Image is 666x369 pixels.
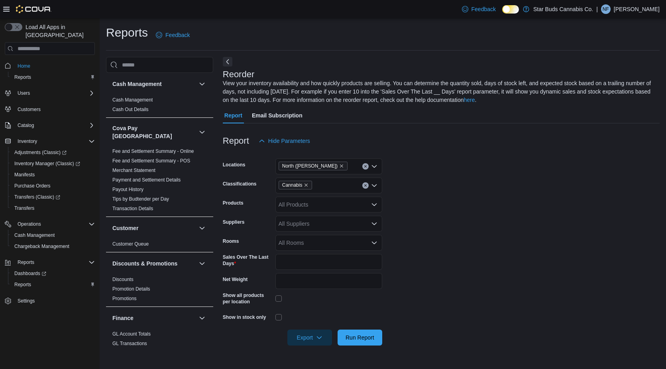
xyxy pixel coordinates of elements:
a: Chargeback Management [11,242,73,251]
nav: Complex example [5,57,95,327]
span: Chargeback Management [14,243,69,250]
span: Reports [14,281,31,288]
span: Reports [18,259,34,266]
button: Inventory [14,137,40,146]
a: Customer Queue [112,241,149,247]
a: Feedback [459,1,499,17]
p: | [596,4,598,14]
a: GL Transactions [112,341,147,346]
label: Classifications [223,181,257,187]
span: Transfers (Classic) [14,194,60,200]
a: Manifests [11,170,38,180]
button: Export [287,330,332,346]
a: Reports [11,72,34,82]
h3: Report [223,136,249,146]
a: Cash Management [11,230,58,240]
label: Show in stock only [223,314,266,320]
span: Users [14,88,95,98]
h3: Customer [112,224,138,232]
span: GL Account Totals [112,331,151,337]
button: Settings [2,295,98,307]
span: Payout History [112,186,143,193]
a: Dashboards [8,268,98,279]
div: Cova Pay [GEOGRAPHIC_DATA] [106,146,213,217]
span: Cash Management [112,97,153,103]
a: Transfers (Classic) [8,191,98,203]
span: Cash Management [14,232,55,238]
a: Adjustments (Classic) [11,148,70,157]
button: Cash Management [112,80,196,88]
span: Purchase Orders [14,183,51,189]
span: Home [14,61,95,70]
label: Suppliers [223,219,245,225]
span: Manifests [14,172,35,178]
span: Dashboards [14,270,46,277]
a: Discounts [112,277,134,282]
button: Hide Parameters [255,133,313,149]
span: Feedback [165,31,190,39]
span: Settings [18,298,35,304]
button: Users [14,88,33,98]
span: Adjustments (Classic) [11,148,95,157]
span: Payment and Settlement Details [112,177,181,183]
button: Reports [8,279,98,290]
button: Cash Management [197,79,207,89]
span: Reports [11,280,95,289]
a: Adjustments (Classic) [8,147,98,158]
span: Transfers [14,205,34,211]
button: Customers [2,103,98,115]
button: Chargeback Management [8,241,98,252]
div: Customer [106,239,213,252]
span: Feedback [472,5,496,13]
button: Catalog [14,121,37,130]
p: [PERSON_NAME] [614,4,660,14]
span: Promotions [112,295,137,302]
button: Users [2,88,98,99]
a: Purchase Orders [11,181,54,191]
button: Open list of options [371,182,377,189]
span: Operations [18,221,41,227]
div: Cash Management [106,95,213,117]
span: Transaction Details [112,205,153,212]
button: Customer [112,224,196,232]
span: Cash Management [11,230,95,240]
button: Discounts & Promotions [197,259,207,268]
span: Discounts [112,276,134,283]
span: Purchase Orders [11,181,95,191]
button: Operations [2,219,98,230]
span: Inventory Manager (Classic) [11,159,95,168]
a: Merchant Statement [112,168,155,173]
div: Noah Folino [601,4,611,14]
span: NF [603,4,609,14]
h3: Cash Management [112,80,162,88]
a: Dashboards [11,269,49,278]
h3: Cova Pay [GEOGRAPHIC_DATA] [112,124,196,140]
button: Transfers [8,203,98,214]
span: Report [224,107,242,123]
button: Remove Cannabis from selection in this group [304,183,308,187]
span: Inventory [14,137,95,146]
span: Catalog [14,121,95,130]
button: Cova Pay [GEOGRAPHIC_DATA] [197,127,207,137]
div: View your inventory availability and how quickly products are selling. You can determine the quan... [223,79,656,104]
input: Dark Mode [502,5,519,14]
button: Cash Management [8,230,98,241]
button: Run Report [338,330,382,346]
button: Purchase Orders [8,180,98,191]
span: Cannabis [279,181,312,189]
span: Cash Out Details [112,106,149,113]
a: Fee and Settlement Summary - POS [112,158,190,164]
div: Discounts & Promotions [106,275,213,307]
a: Reports [11,280,34,289]
span: North ([PERSON_NAME]) [282,162,338,170]
span: Dashboards [11,269,95,278]
span: Transfers [11,203,95,213]
button: Reports [14,258,37,267]
button: Customer [197,223,207,233]
a: Inventory Manager (Classic) [8,158,98,169]
span: Merchant Statement [112,167,155,174]
a: Feedback [153,27,193,43]
a: Transfers (Classic) [11,192,63,202]
span: Reports [14,258,95,267]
